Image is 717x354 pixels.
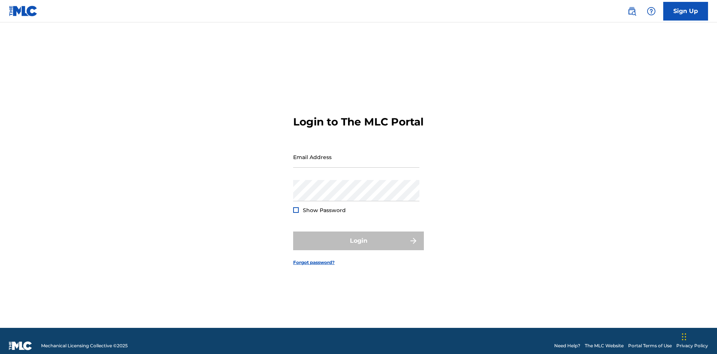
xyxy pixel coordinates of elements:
[647,7,656,16] img: help
[680,318,717,354] iframe: Chat Widget
[682,326,686,348] div: Drag
[293,259,335,266] a: Forgot password?
[41,342,128,349] span: Mechanical Licensing Collective © 2025
[9,341,32,350] img: logo
[628,342,672,349] a: Portal Terms of Use
[585,342,624,349] a: The MLC Website
[293,115,423,128] h3: Login to The MLC Portal
[644,4,659,19] div: Help
[627,7,636,16] img: search
[554,342,580,349] a: Need Help?
[9,6,38,16] img: MLC Logo
[624,4,639,19] a: Public Search
[676,342,708,349] a: Privacy Policy
[303,207,346,214] span: Show Password
[663,2,708,21] a: Sign Up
